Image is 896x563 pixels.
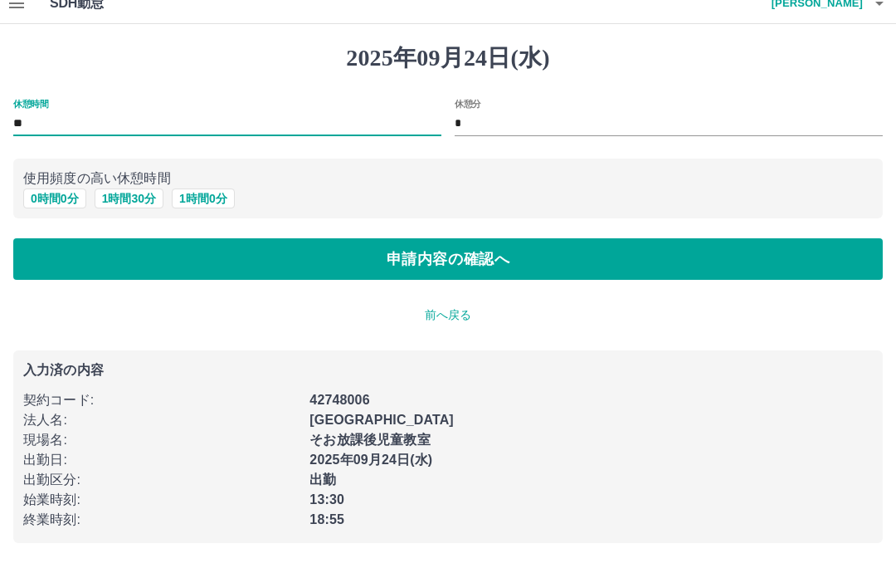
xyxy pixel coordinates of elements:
p: 出勤日 : [23,450,299,470]
label: 休憩分 [455,97,481,110]
p: 法人名 : [23,410,299,430]
p: 現場名 : [23,430,299,450]
button: 0時間0分 [23,188,86,208]
p: 入力済の内容 [23,364,873,377]
p: 終業時刻 : [23,510,299,530]
p: 使用頻度の高い休憩時間 [23,169,873,188]
b: 18:55 [309,512,344,526]
label: 休憩時間 [13,97,48,110]
h1: 2025年09月24日(水) [13,44,883,72]
button: 1時間0分 [172,188,235,208]
button: 1時間30分 [95,188,163,208]
b: 出勤 [309,472,336,487]
b: [GEOGRAPHIC_DATA] [309,413,454,427]
p: 前へ戻る [13,306,883,324]
b: 2025年09月24日(水) [309,453,432,467]
button: 申請内容の確認へ [13,238,883,280]
p: 始業時刻 : [23,490,299,510]
b: そお放課後児童教室 [309,433,430,447]
b: 13:30 [309,492,344,507]
p: 出勤区分 : [23,470,299,490]
p: 契約コード : [23,390,299,410]
b: 42748006 [309,393,369,407]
